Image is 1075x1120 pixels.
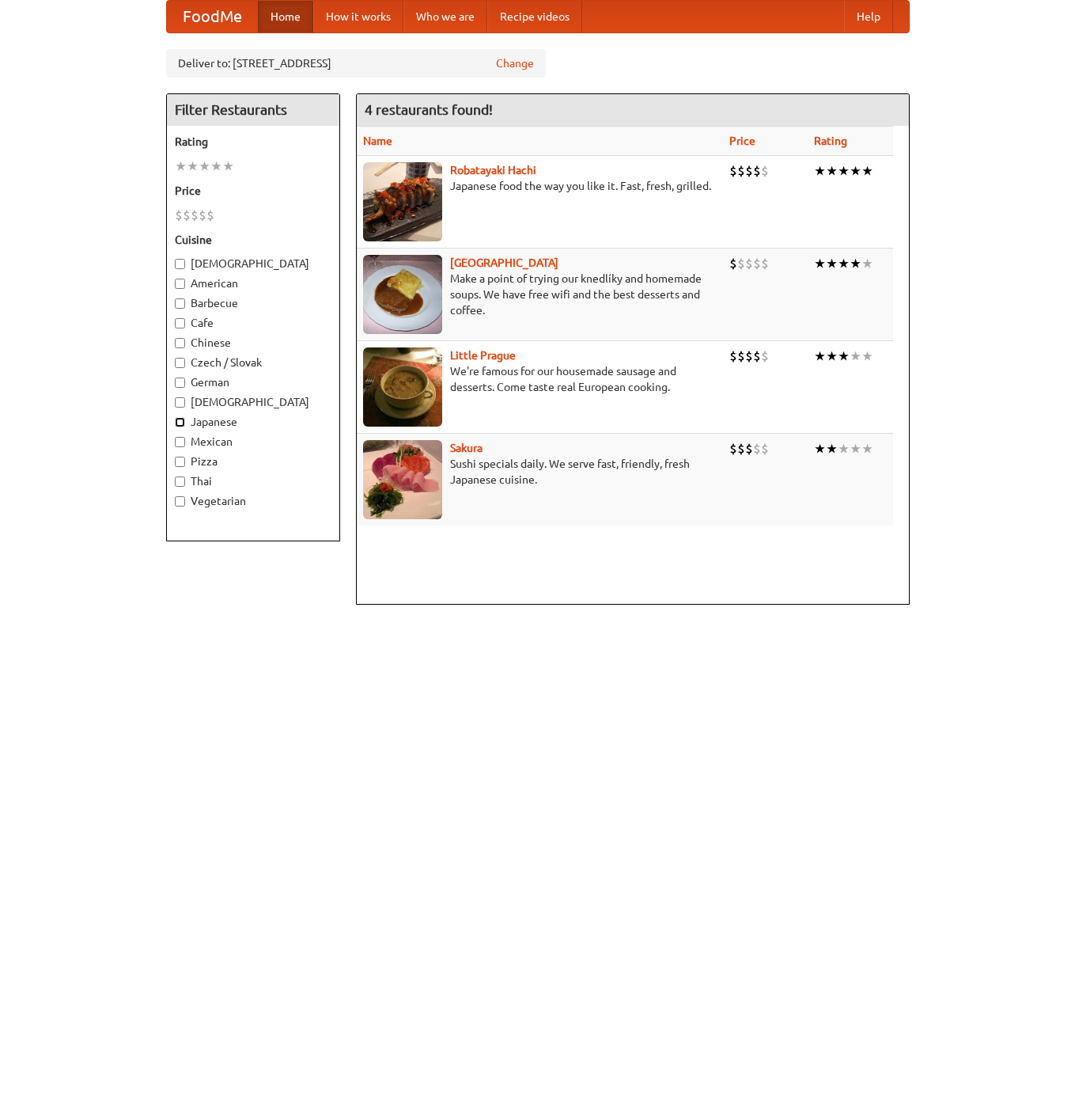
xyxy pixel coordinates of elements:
[365,102,493,117] ng-pluralize: 4 restaurants found!
[175,493,331,509] label: Vegetarian
[258,1,313,32] a: Home
[175,279,185,289] input: American
[814,162,826,180] li: ★
[210,158,222,175] li: ★
[175,335,331,351] label: Chinese
[222,158,234,175] li: ★
[838,255,850,272] li: ★
[175,256,331,271] label: [DEMOGRAPHIC_DATA]
[183,207,191,224] li: $
[496,55,534,71] a: Change
[450,349,516,362] a: Little Prague
[175,496,185,507] input: Vegetarian
[745,440,753,457] li: $
[363,135,392,147] a: Name
[850,162,861,180] li: ★
[175,414,331,430] label: Japanese
[166,49,546,78] div: Deliver to: [STREET_ADDRESS]
[199,207,206,224] li: $
[175,457,185,467] input: Pizza
[363,178,717,194] p: Japanese food the way you like it. Fast, fresh, grilled.
[814,255,826,272] li: ★
[753,255,761,272] li: $
[729,347,737,365] li: $
[403,1,487,32] a: Who we are
[850,347,861,365] li: ★
[175,417,185,427] input: Japanese
[167,94,339,126] h4: Filter Restaurants
[187,158,199,175] li: ★
[450,164,536,177] a: Robatayaki Hachi
[175,476,185,487] input: Thai
[737,440,745,457] li: $
[167,1,258,32] a: FoodMe
[363,162,442,241] img: robatayaki.jpg
[814,135,847,147] a: Rating
[450,256,558,269] a: [GEOGRAPHIC_DATA]
[175,374,331,390] label: German
[745,162,753,180] li: $
[737,255,745,272] li: $
[175,315,331,331] label: Cafe
[175,259,185,269] input: [DEMOGRAPHIC_DATA]
[363,363,717,395] p: We're famous for our housemade sausage and desserts. Come taste real European cooking.
[729,440,737,457] li: $
[363,255,442,334] img: czechpoint.jpg
[175,275,331,291] label: American
[487,1,582,32] a: Recipe videos
[850,255,861,272] li: ★
[861,162,873,180] li: ★
[826,440,838,457] li: ★
[729,255,737,272] li: $
[838,162,850,180] li: ★
[175,134,331,150] h5: Rating
[175,378,185,388] input: German
[175,394,331,410] label: [DEMOGRAPHIC_DATA]
[363,347,442,427] img: littleprague.jpg
[175,454,331,469] label: Pizza
[761,440,769,457] li: $
[761,162,769,180] li: $
[838,347,850,365] li: ★
[175,437,185,447] input: Mexican
[753,347,761,365] li: $
[826,162,838,180] li: ★
[175,183,331,199] h5: Price
[861,255,873,272] li: ★
[313,1,403,32] a: How it works
[838,440,850,457] li: ★
[191,207,199,224] li: $
[737,162,745,180] li: $
[175,158,187,175] li: ★
[753,162,761,180] li: $
[175,397,185,408] input: [DEMOGRAPHIC_DATA]
[729,135,755,147] a: Price
[761,347,769,365] li: $
[861,347,873,365] li: ★
[861,440,873,457] li: ★
[363,271,717,318] p: Make a point of trying our knedlíky and homemade soups. We have free wifi and the best desserts a...
[826,255,838,272] li: ★
[175,232,331,248] h5: Cuisine
[850,440,861,457] li: ★
[737,347,745,365] li: $
[175,295,331,311] label: Barbecue
[450,442,483,454] a: Sakura
[175,207,183,224] li: $
[745,347,753,365] li: $
[761,255,769,272] li: $
[175,473,331,489] label: Thai
[753,440,761,457] li: $
[745,255,753,272] li: $
[729,162,737,180] li: $
[175,355,331,370] label: Czech / Slovak
[363,456,717,488] p: Sushi specials daily. We serve fast, friendly, fresh Japanese cuisine.
[175,434,331,450] label: Mexican
[826,347,838,365] li: ★
[363,440,442,519] img: sakura.jpg
[844,1,893,32] a: Help
[814,347,826,365] li: ★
